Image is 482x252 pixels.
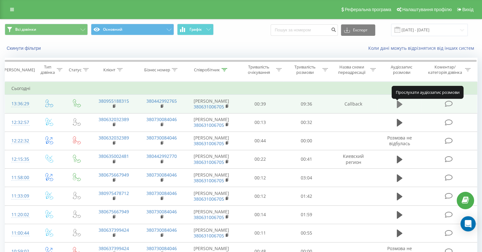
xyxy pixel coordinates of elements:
[194,233,224,239] a: 380631006705
[177,24,214,35] button: Графік
[11,190,28,202] div: 11:33:09
[186,113,237,132] td: [PERSON_NAME]
[426,64,463,75] div: Коментар/категорія дзвінка
[186,132,237,150] td: [PERSON_NAME]
[99,153,129,159] a: 380635002481
[5,24,88,35] button: Всі дзвінки
[11,98,28,110] div: 13:36:29
[99,245,129,251] a: 380637399424
[146,245,177,251] a: 380730084046
[335,64,369,75] div: Назва схеми переадресації
[368,45,477,51] a: Коли дані можуть відрізнятися вiд інших систем
[91,24,174,35] button: Основний
[5,82,477,95] td: Сьогодні
[186,187,237,205] td: [PERSON_NAME]
[283,224,329,242] td: 00:55
[146,98,177,104] a: 380442992765
[345,7,391,12] span: Реферальна програма
[329,95,377,113] td: Callback
[237,187,283,205] td: 00:12
[99,135,129,141] a: 380632032389
[99,98,129,104] a: 380955188315
[271,24,338,36] input: Пошук за номером
[237,224,283,242] td: 00:11
[99,227,129,233] a: 380637399424
[194,140,224,146] a: 380631006705
[283,95,329,113] td: 09:36
[194,159,224,165] a: 380631006705
[237,113,283,132] td: 00:13
[146,190,177,196] a: 380730084046
[103,67,115,73] div: Клієнт
[341,24,375,36] button: Експорт
[460,216,476,231] div: Open Intercom Messenger
[237,132,283,150] td: 00:44
[186,205,237,224] td: [PERSON_NAME]
[3,67,35,73] div: [PERSON_NAME]
[69,67,81,73] div: Статус
[289,64,321,75] div: Тривалість розмови
[194,67,220,73] div: Співробітник
[194,214,224,220] a: 380631006705
[462,7,473,12] span: Вихід
[237,205,283,224] td: 00:14
[40,64,55,75] div: Тип дзвінка
[146,172,177,178] a: 380730084046
[194,104,224,110] a: 380631006705
[283,187,329,205] td: 01:42
[194,196,224,202] a: 380631006705
[283,132,329,150] td: 00:00
[99,209,129,215] a: 380675667949
[243,64,275,75] div: Тривалість очікування
[237,95,283,113] td: 00:39
[237,169,283,187] td: 00:12
[11,135,28,147] div: 12:22:32
[283,169,329,187] td: 03:04
[194,178,224,184] a: 380631006705
[186,224,237,242] td: [PERSON_NAME]
[186,95,237,113] td: [PERSON_NAME]
[392,86,464,99] div: Прослухати аудіозапис розмови
[15,27,36,32] span: Всі дзвінки
[283,205,329,224] td: 01:59
[237,150,283,168] td: 00:22
[402,7,452,12] span: Налаштування профілю
[11,171,28,184] div: 11:58:00
[11,209,28,221] div: 11:20:02
[283,150,329,168] td: 00:41
[194,122,224,128] a: 380631006705
[186,169,237,187] td: [PERSON_NAME]
[146,209,177,215] a: 380730084046
[99,190,129,196] a: 380975478712
[383,64,420,75] div: Аудіозапис розмови
[146,135,177,141] a: 380730084046
[190,27,202,32] span: Графік
[99,116,129,122] a: 380632032389
[146,227,177,233] a: 380730084046
[5,45,44,51] button: Скинути фільтри
[329,150,377,168] td: Киевский регион
[11,116,28,129] div: 12:32:57
[146,116,177,122] a: 380730084046
[146,153,177,159] a: 380442992770
[11,227,28,239] div: 11:00:44
[11,153,28,165] div: 12:15:35
[144,67,170,73] div: Бізнес номер
[387,135,412,146] span: Розмова не відбулась
[283,113,329,132] td: 00:32
[186,150,237,168] td: [PERSON_NAME]
[99,172,129,178] a: 380675667949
